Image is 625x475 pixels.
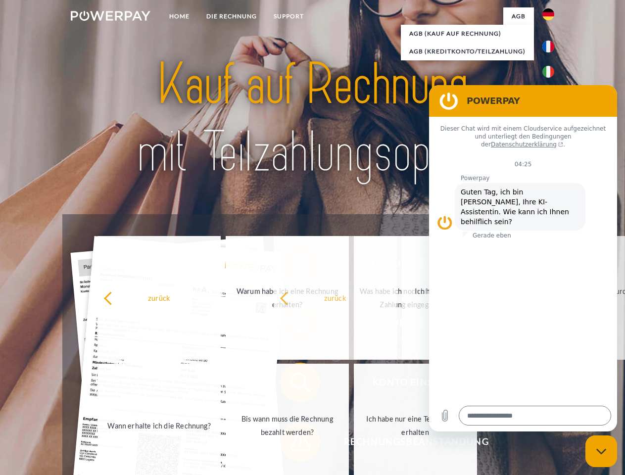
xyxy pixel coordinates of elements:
div: zurück [103,291,215,304]
div: Ich habe nur eine Teillieferung erhalten [360,412,471,439]
a: AGB (Kreditkonto/Teilzahlung) [401,43,534,60]
img: fr [542,41,554,52]
iframe: Schaltfläche zum Öffnen des Messaging-Fensters; Konversation läuft [585,435,617,467]
div: Bis wann muss die Rechnung bezahlt werden? [232,412,343,439]
img: de [542,8,554,20]
a: SUPPORT [265,7,312,25]
iframe: Messaging-Fenster [429,85,617,431]
a: Home [161,7,198,25]
img: logo-powerpay-white.svg [71,11,150,21]
img: title-powerpay_de.svg [95,47,530,190]
a: AGB (Kauf auf Rechnung) [401,25,534,43]
div: zurück [280,291,391,304]
img: it [542,66,554,78]
a: agb [503,7,534,25]
a: DIE RECHNUNG [198,7,265,25]
div: Warum habe ich eine Rechnung erhalten? [232,285,343,311]
div: Ich habe die Rechnung bereits bezahlt [408,285,519,311]
div: Wann erhalte ich die Rechnung? [103,419,215,432]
